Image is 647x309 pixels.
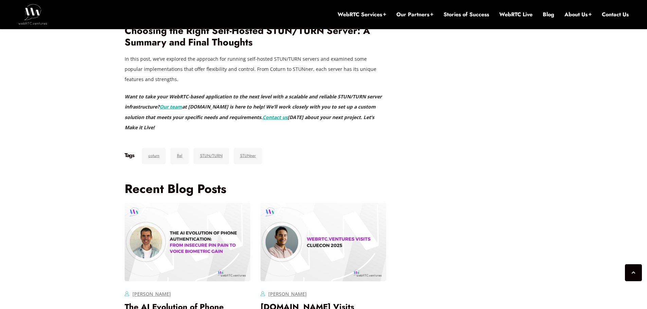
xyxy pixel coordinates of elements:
[194,148,229,164] a: STUN/TURN
[338,11,386,18] a: WebRTC Services
[125,93,382,110] em: Want to take your WebRTC-based application to the next level with a scalable and reliable STUN/TU...
[125,25,386,49] h2: Choosing the Right Self-Hosted STUN/TURN Server: A Summary and Final Thoughts
[132,291,171,297] a: [PERSON_NAME]
[396,11,433,18] a: Our Partners
[602,11,629,18] a: Contact Us
[160,103,182,110] a: Our team
[125,54,386,84] p: In this post, we’ve explored the approach for running self-hosted STUN/TURN servers and examined ...
[263,114,288,120] a: Contact us
[543,11,554,18] a: Blog
[125,103,376,120] em: at [DOMAIN_NAME] is here to help! We’ll work closely with you to set up a custom solution that me...
[18,4,47,24] img: WebRTC.ventures
[142,148,166,164] a: coturn
[444,11,489,18] a: Stories of Success
[234,148,262,164] a: STUNner
[499,11,533,18] a: WebRTC Live
[268,291,307,297] a: [PERSON_NAME]
[170,148,189,164] a: Rel
[125,114,374,131] em: [DATE] about your next project. Let’s Make it Live!
[125,152,134,159] h6: Tags
[564,11,592,18] a: About Us
[125,181,386,196] h3: Recent Blog Posts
